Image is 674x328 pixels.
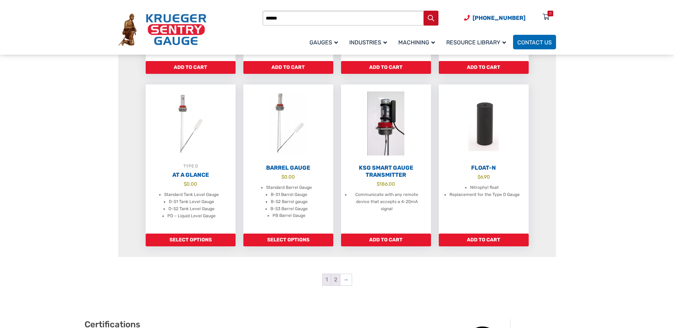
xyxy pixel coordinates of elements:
img: Krueger Sentry Gauge [118,13,206,46]
bdi: 186.00 [377,181,395,187]
a: Add to cart: “Barrel Gauge” [243,234,333,246]
nav: Product Pagination [118,273,556,289]
a: Industries [345,34,394,50]
span: $ [281,174,284,180]
span: Industries [349,39,387,46]
a: Add to cart: “Float-P1.5” [146,61,236,74]
img: At A Glance [146,84,236,163]
span: Machining [398,39,435,46]
span: Gauges [309,39,338,46]
h2: KSG Smart Gauge Transmitter [341,164,431,179]
a: Machining [394,34,442,50]
span: $ [184,181,187,187]
span: Contact Us [517,39,552,46]
a: Add to cart: “Float-P1.5” [341,61,431,74]
a: Float-N $6.90 Nitrophyl float Replacement for the Type D Gauge [439,84,529,234]
h2: At A Glance [146,171,236,179]
bdi: 0.00 [184,181,197,187]
li: Standard Tank Level Gauge [164,191,219,198]
a: → [340,274,352,285]
span: Page 1 [323,274,331,285]
div: 0 [549,11,551,16]
a: Add to cart: “Float-P2.0” [243,61,333,74]
a: Add to cart: “Float-N” [439,234,529,246]
bdi: 0.00 [281,174,295,180]
a: TYPE DAt A Glance $0.00 Standard Tank Level Gauge D-S1 Tank Level Gauge D-S2 Tank Level Gauge PD ... [146,84,236,234]
span: [PHONE_NUMBER] [473,15,525,21]
img: KSG Smart Gauge Transmitter [341,84,431,163]
a: Add to cart: “At A Glance” [146,234,236,246]
h2: Barrel Gauge [243,164,333,171]
a: Gauges [305,34,345,50]
a: Resource Library [442,34,513,50]
div: TYPE D [146,163,236,170]
a: Barrel Gauge $0.00 Standard Barrel Gauge B-S1 Barrel Gauge B-S2 Barrel gauge B-S3 Barrel Gauge PB... [243,84,333,234]
li: B-S1 Barrel Gauge [271,191,307,198]
img: Barrel Gauge [243,84,333,163]
li: D-S1 Tank Level Gauge [169,198,214,206]
bdi: 6.90 [478,174,490,180]
li: PB Barrel Gauge [273,212,306,219]
a: Contact Us [513,35,556,49]
img: Float-N [439,84,529,163]
li: B-S3 Barrel Gauge [270,206,308,213]
li: D-S2 Tank Level Gauge [168,206,215,213]
a: KSG Smart Gauge Transmitter $186.00 Communicate with any remote device that accepts a 4-20mA signal [341,84,431,234]
a: Phone Number (920) 434-8860 [464,13,525,22]
h2: Float-N [439,164,529,171]
span: Resource Library [446,39,506,46]
li: Replacement for the Type D Gauge [449,191,520,198]
span: $ [478,174,480,180]
li: PD – Liquid Level Gauge [167,213,216,220]
li: Standard Barrel Gauge [266,184,312,191]
span: $ [377,181,379,187]
li: B-S2 Barrel gauge [271,198,308,206]
li: Nitrophyl float [470,184,499,191]
a: Add to cart: “KSG Smart Gauge Transmitter” [341,234,431,246]
a: Add to cart: “Float-P2.0” [439,61,529,74]
li: Communicate with any remote device that accepts a 4-20mA signal [350,191,424,213]
a: Page 2 [331,274,340,285]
